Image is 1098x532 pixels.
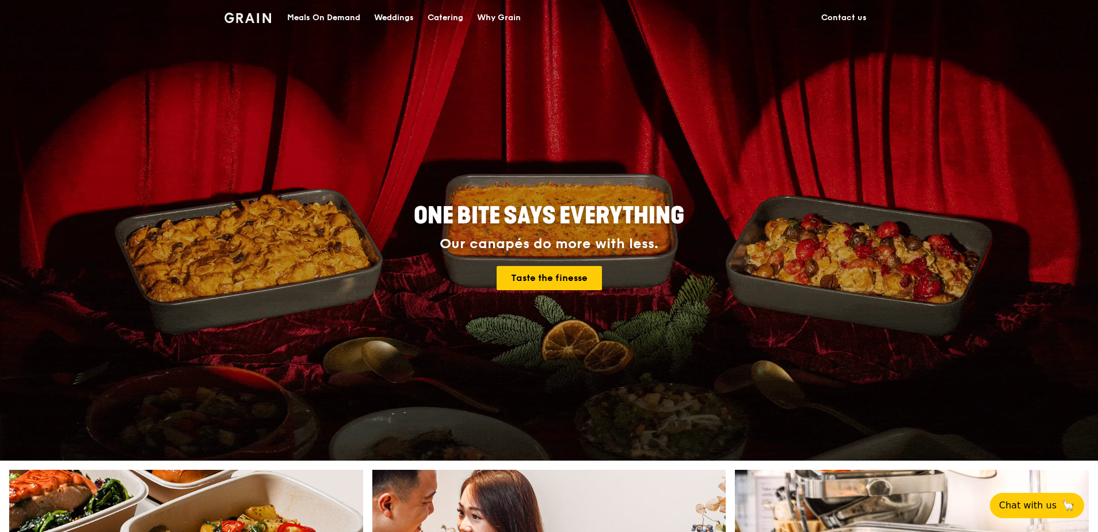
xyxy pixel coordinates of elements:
div: Weddings [374,1,414,35]
span: 🦙 [1061,499,1075,512]
a: Weddings [367,1,421,35]
button: Chat with us🦙 [990,493,1084,518]
a: Why Grain [470,1,528,35]
span: Chat with us [999,499,1057,512]
span: ONE BITE SAYS EVERYTHING [414,202,684,230]
img: Grain [224,13,271,23]
div: Catering [428,1,463,35]
a: Catering [421,1,470,35]
div: Why Grain [477,1,521,35]
div: Our canapés do more with less. [342,236,756,252]
div: Meals On Demand [287,1,360,35]
a: Contact us [814,1,874,35]
a: Taste the finesse [497,266,602,290]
